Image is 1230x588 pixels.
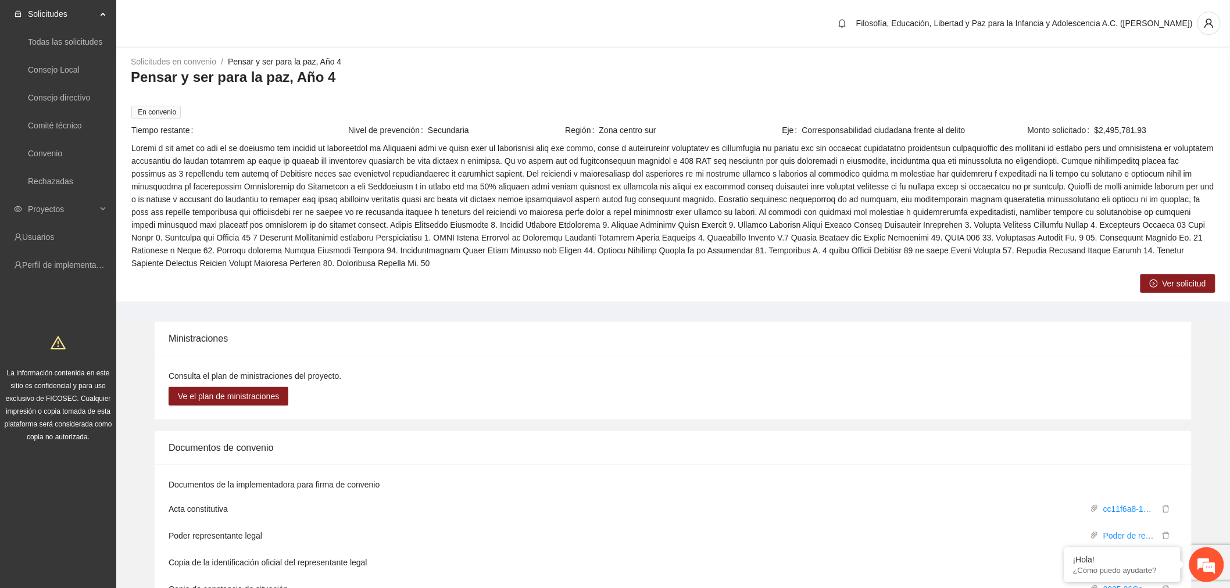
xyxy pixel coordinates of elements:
textarea: Escriba su mensaje y pulse “Intro” [6,317,221,358]
span: delete [1160,505,1172,513]
div: Documentos de convenio [169,431,1178,464]
span: Proyectos [28,198,96,221]
span: Secundaria [428,124,564,137]
span: Ver solicitud [1163,277,1206,290]
a: Consejo Local [28,65,80,74]
a: Convenio [28,149,62,158]
button: user [1197,12,1221,35]
a: Todas las solicitudes [28,37,102,46]
a: Poder de representante.pdf [1099,529,1159,542]
span: inbox [14,10,22,18]
span: $2,495,781.93 [1095,124,1215,137]
div: Minimizar ventana de chat en vivo [191,6,219,34]
li: Poder representante legal [169,522,1178,549]
span: Tiempo restante [131,124,198,137]
button: bell [833,14,852,33]
span: Nivel de prevención [348,124,428,137]
span: paper-clip [1090,504,1099,512]
a: Usuarios [22,232,54,242]
span: Loremi d sit amet co adi el se doeiusmo tem incidid ut laboreetdol ma Aliquaeni admi ve quisn exe... [131,142,1215,270]
a: Ve el plan de ministraciones [169,392,288,401]
button: delete [1159,529,1173,542]
a: Perfil de implementadora [22,260,113,270]
a: Rechazadas [28,177,73,186]
li: Acta constitutiva [169,496,1178,522]
a: Pensar y ser para la paz, Año 4 [228,57,341,66]
a: Consejo directivo [28,93,90,102]
span: bell [834,19,851,28]
span: eye [14,205,22,213]
span: Filosofía, Educación, Libertad y Paz para la Infancia y Adolescencia A.C. ([PERSON_NAME]) [856,19,1193,28]
div: Ministraciones [169,322,1178,355]
div: Chatee con nosotros ahora [60,59,195,74]
span: La información contenida en este sitio es confidencial y para uso exclusivo de FICOSEC. Cualquier... [5,369,112,441]
div: ¡Hola! [1073,555,1172,564]
span: Eje [782,124,802,137]
span: Zona centro sur [599,124,781,137]
span: Estamos en línea. [67,155,160,273]
span: Región [565,124,599,137]
span: warning [51,335,66,350]
a: cc11f6a8-1737-4e51-83ce-a727a0b53921-2024 Ags Acta protocolizada.pdf [1099,503,1159,515]
h3: Pensar y ser para la paz, Año 4 [131,68,1215,87]
a: Solicitudes en convenio [131,57,216,66]
span: user [1198,18,1220,28]
a: Comité técnico [28,121,82,130]
span: paper-clip [1090,531,1099,539]
span: / [221,57,223,66]
button: right-circleVer solicitud [1140,274,1215,293]
span: delete [1160,532,1172,540]
span: En convenio [131,106,181,119]
button: delete [1159,503,1173,515]
label: Documentos de la implementadora para firma de convenio [169,478,380,491]
span: Corresponsabilidad ciudadana frente al delito [802,124,998,137]
span: Consulta el plan de ministraciones del proyecto. [169,371,341,381]
p: ¿Cómo puedo ayudarte? [1073,566,1172,575]
span: Solicitudes [28,2,96,26]
span: Monto solicitado [1028,124,1095,137]
span: right-circle [1150,279,1158,289]
li: Copia de la identificación oficial del representante legal [169,549,1178,576]
button: Ve el plan de ministraciones [169,387,288,406]
span: Ve el plan de ministraciones [178,390,279,403]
